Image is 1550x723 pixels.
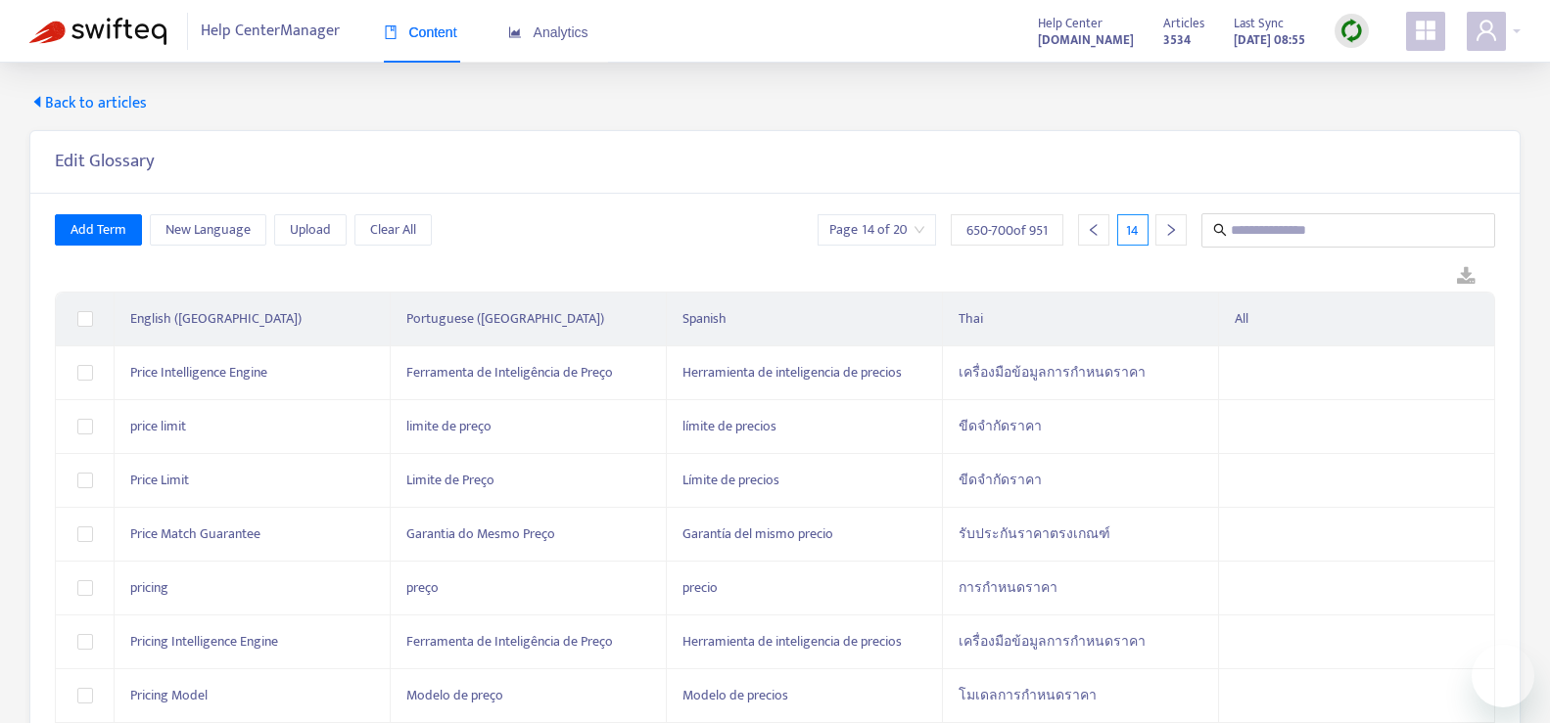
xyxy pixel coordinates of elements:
[29,92,147,115] span: Back to articles
[406,415,492,437] span: limite de preço
[130,469,189,491] span: Price Limit
[1164,223,1178,237] span: right
[508,24,588,40] span: Analytics
[959,576,1057,599] span: การกำหนดราคา
[70,219,126,241] span: Add Term
[55,214,142,246] button: Add Term
[274,214,347,246] button: Upload
[406,576,439,599] span: preço
[667,293,943,346] th: Spanish
[391,293,667,346] th: Portuguese ([GEOGRAPHIC_DATA])
[384,24,457,40] span: Content
[1475,19,1498,42] span: user
[384,25,398,39] span: book
[406,630,613,653] span: Ferramenta de Inteligência de Preço
[959,415,1042,437] span: ขีดจำกัดราคา
[1163,13,1204,34] span: Articles
[290,219,331,241] span: Upload
[1339,19,1364,43] img: sync.dc5367851b00ba804db3.png
[406,522,555,545] span: Garantia do Mesmo Preço
[150,214,266,246] button: New Language
[1163,29,1191,51] strong: 3534
[29,94,45,110] span: caret-left
[1038,29,1134,51] strong: [DOMAIN_NAME]
[682,469,779,491] span: Límite de precios
[115,293,391,346] th: English ([GEOGRAPHIC_DATA])
[966,220,1048,241] span: 650 - 700 of 951
[406,361,613,384] span: Ferramenta de Inteligência de Preço
[959,522,1110,545] span: รับประกันราคาตรงเกณฑ์
[55,151,155,173] h5: Edit Glossary
[201,13,340,50] span: Help Center Manager
[959,361,1146,384] span: เครื่องมือข้อมูลการกำหนดราคา
[370,219,416,241] span: Clear All
[130,522,260,545] span: Price Match Guarantee
[943,293,1219,346] th: Thai
[682,684,788,706] span: Modelo de precios
[959,630,1146,653] span: เครื่องมือข้อมูลการกำหนดราคา
[1038,28,1134,51] a: [DOMAIN_NAME]
[1087,223,1101,237] span: left
[1414,19,1437,42] span: appstore
[29,18,166,45] img: Swifteq
[130,361,267,384] span: Price Intelligence Engine
[508,25,522,39] span: area-chart
[959,469,1042,491] span: ขีดจำกัดราคา
[130,684,208,706] span: Pricing Model
[1213,223,1227,237] span: search
[354,214,432,246] button: Clear All
[682,361,902,384] span: Herramienta de inteligencia de precios
[682,630,902,653] span: Herramienta de inteligencia de precios
[682,415,776,437] span: límite de precios
[130,415,186,437] span: price limit
[406,469,494,491] span: Limite de Preço
[682,576,718,599] span: precio
[130,630,278,653] span: Pricing Intelligence Engine
[130,576,168,599] span: pricing
[406,684,503,706] span: Modelo de preço
[1117,214,1149,246] div: 14
[1234,29,1305,51] strong: [DATE] 08:55
[1472,645,1534,707] iframe: Button to launch messaging window
[959,684,1097,706] span: โมเดลการกำหนดราคา
[1038,13,1103,34] span: Help Center
[165,219,251,241] span: New Language
[1234,13,1284,34] span: Last Sync
[682,522,833,545] span: Garantía del mismo precio
[1219,293,1495,346] th: All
